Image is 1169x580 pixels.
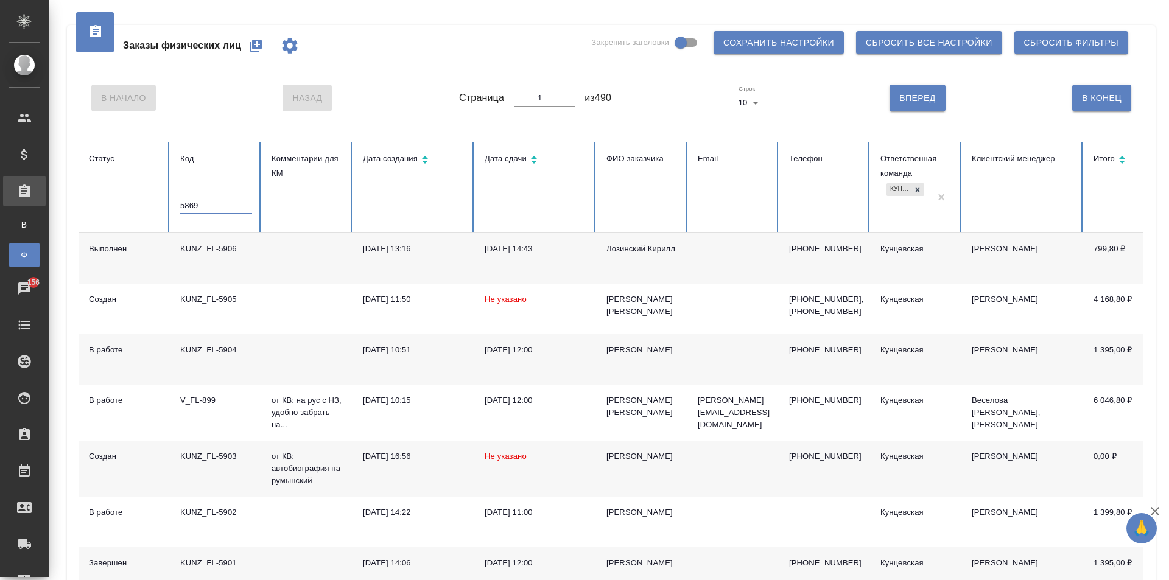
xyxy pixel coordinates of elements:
[363,152,465,169] div: Сортировка
[9,212,40,237] a: В
[962,233,1084,284] td: [PERSON_NAME]
[89,394,161,407] div: В работе
[584,91,611,105] span: из 490
[880,394,952,407] div: Кунцевская
[363,557,465,569] div: [DATE] 14:06
[789,557,861,569] p: [PHONE_NUMBER]
[180,293,252,306] div: KUNZ_FL-5905
[180,506,252,519] div: KUNZ_FL-5902
[789,243,861,255] p: [PHONE_NUMBER]
[606,243,678,255] div: Лозинский Кирилл
[363,243,465,255] div: [DATE] 13:16
[180,557,252,569] div: KUNZ_FL-5901
[241,31,270,60] button: Создать
[1014,31,1128,54] button: Сбросить фильтры
[789,394,861,407] p: [PHONE_NUMBER]
[485,152,587,169] div: Сортировка
[606,506,678,519] div: [PERSON_NAME]
[789,344,861,356] p: [PHONE_NUMBER]
[1082,91,1122,106] span: В Конец
[485,394,587,407] div: [DATE] 12:00
[606,293,678,318] div: [PERSON_NAME] [PERSON_NAME]
[606,152,678,166] div: ФИО заказчика
[272,152,343,181] div: Комментарии для КМ
[485,243,587,255] div: [DATE] 14:43
[15,249,33,261] span: Ф
[789,152,861,166] div: Телефон
[180,243,252,255] div: KUNZ_FL-5906
[899,91,935,106] span: Вперед
[606,557,678,569] div: [PERSON_NAME]
[180,152,252,166] div: Код
[15,218,33,231] span: В
[89,506,161,519] div: В работе
[1131,515,1152,541] span: 🙏
[880,293,952,306] div: Кунцевская
[606,394,678,419] div: [PERSON_NAME] [PERSON_NAME]
[485,506,587,519] div: [DATE] 11:00
[880,152,952,181] div: Ответственная команда
[789,293,861,318] p: [PHONE_NUMBER], [PHONE_NUMBER]
[723,35,834,51] span: Сохранить настройки
[485,452,527,461] span: Не указано
[89,450,161,463] div: Создан
[886,183,911,196] div: Кунцевская
[962,284,1084,334] td: [PERSON_NAME]
[880,557,952,569] div: Кунцевская
[1072,85,1131,111] button: В Конец
[272,394,343,431] p: от КВ: на рус с НЗ, удобно забрать на...
[89,152,161,166] div: Статус
[739,86,755,92] label: Строк
[363,506,465,519] div: [DATE] 14:22
[180,344,252,356] div: KUNZ_FL-5904
[698,152,770,166] div: Email
[962,334,1084,385] td: [PERSON_NAME]
[866,35,992,51] span: Сбросить все настройки
[485,557,587,569] div: [DATE] 12:00
[9,243,40,267] a: Ф
[485,344,587,356] div: [DATE] 12:00
[1094,152,1165,169] div: Сортировка
[1126,513,1157,543] button: 🙏
[363,344,465,356] div: [DATE] 10:51
[89,557,161,569] div: Завершен
[606,344,678,356] div: [PERSON_NAME]
[606,450,678,463] div: [PERSON_NAME]
[962,441,1084,497] td: [PERSON_NAME]
[880,243,952,255] div: Кунцевская
[1024,35,1118,51] span: Сбросить фильтры
[3,273,46,304] a: 156
[962,497,1084,547] td: [PERSON_NAME]
[739,94,763,111] div: 10
[363,450,465,463] div: [DATE] 16:56
[89,344,161,356] div: В работе
[89,243,161,255] div: Выполнен
[272,450,343,487] p: от КВ: автобиография на румынский
[363,293,465,306] div: [DATE] 11:50
[591,37,669,49] span: Закрепить заголовки
[962,385,1084,441] td: Веселова [PERSON_NAME], [PERSON_NAME]
[180,394,252,407] div: V_FL-899
[880,344,952,356] div: Кунцевская
[880,450,952,463] div: Кунцевская
[20,276,47,288] span: 156
[698,394,770,431] p: [PERSON_NAME][EMAIL_ADDRESS][DOMAIN_NAME]
[459,91,504,105] span: Страница
[89,293,161,306] div: Создан
[972,152,1074,166] div: Клиентский менеджер
[856,31,1002,54] button: Сбросить все настройки
[714,31,844,54] button: Сохранить настройки
[123,38,241,53] span: Заказы физических лиц
[789,450,861,463] p: [PHONE_NUMBER]
[890,85,945,111] button: Вперед
[485,295,527,304] span: Не указано
[880,506,952,519] div: Кунцевская
[363,394,465,407] div: [DATE] 10:15
[180,450,252,463] div: KUNZ_FL-5903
